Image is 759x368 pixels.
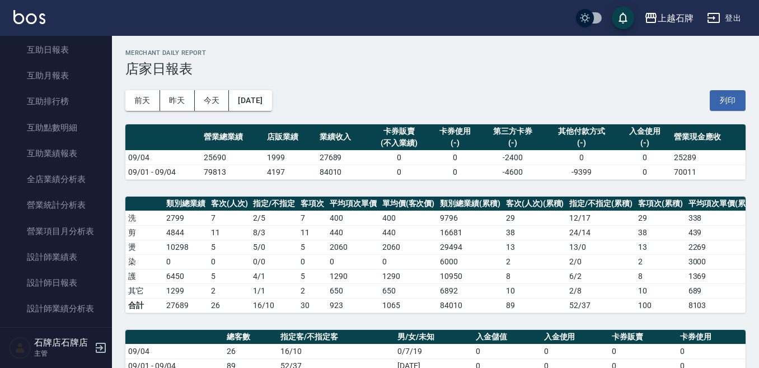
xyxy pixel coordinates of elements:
th: 總客數 [224,330,278,344]
td: 10 [635,283,686,298]
td: 其它 [125,283,163,298]
th: 業績收入 [317,124,369,151]
td: 79813 [201,165,264,179]
td: 2799 [163,211,208,225]
td: 1290 [327,269,379,283]
td: 650 [327,283,379,298]
td: 2 [208,283,251,298]
th: 客次(人次)(累積) [503,197,567,211]
td: 0 [541,344,610,358]
td: 4 / 1 [250,269,298,283]
td: 7 [298,211,327,225]
td: 5 / 0 [250,240,298,254]
td: 10 [503,283,567,298]
th: 指定/不指定 [250,197,298,211]
button: [DATE] [229,90,271,111]
div: 上越石牌 [658,11,694,25]
a: 設計師業績表 [4,244,107,270]
a: 互助月報表 [4,63,107,88]
td: 29494 [437,240,503,254]
td: 84010 [437,298,503,313]
th: 類別總業績 [163,197,208,211]
td: 0 [619,150,671,165]
div: 第三方卡券 [484,125,542,137]
a: 營業項目月分析表 [4,218,107,244]
a: 營業統計分析表 [4,192,107,218]
td: 25690 [201,150,264,165]
th: 類別總業績(累積) [437,197,503,211]
td: 16/10 [278,344,394,358]
td: 2 [298,283,327,298]
a: 設計師日報表 [4,270,107,296]
td: 0 [429,150,481,165]
td: 9796 [437,211,503,225]
a: 全店業績分析表 [4,166,107,192]
td: 30 [298,298,327,313]
td: 4197 [264,165,316,179]
td: 26 [224,344,278,358]
td: 0 [327,254,379,269]
h3: 店家日報表 [125,61,746,77]
td: 13 [503,240,567,254]
td: 0 [369,150,429,165]
td: 13 [635,240,686,254]
td: 0/7/19 [395,344,473,358]
button: 登出 [702,8,746,29]
td: 12 / 17 [566,211,635,225]
th: 客項次(累積) [635,197,686,211]
button: 前天 [125,90,160,111]
th: 指定/不指定(累積) [566,197,635,211]
td: 合計 [125,298,163,313]
td: 1 / 1 [250,283,298,298]
td: 0 [609,344,677,358]
td: 27689 [317,150,369,165]
th: 卡券使用 [677,330,746,344]
td: 0 [298,254,327,269]
td: 6450 [163,269,208,283]
td: 0 [208,254,251,269]
td: 29 [635,211,686,225]
td: 染 [125,254,163,269]
td: 27689 [163,298,208,313]
div: 卡券使用 [432,125,478,137]
td: 10298 [163,240,208,254]
td: 1065 [379,298,438,313]
td: -2400 [481,150,545,165]
th: 客項次 [298,197,327,211]
td: -9399 [545,165,619,179]
button: 列印 [710,90,746,111]
a: 互助日報表 [4,37,107,63]
td: 護 [125,269,163,283]
th: 營業現金應收 [671,124,746,151]
td: 0 [545,150,619,165]
td: 2 / 0 [566,254,635,269]
td: 2060 [379,240,438,254]
img: Person [9,337,31,359]
th: 客次(人次) [208,197,251,211]
td: 400 [379,211,438,225]
td: 25289 [671,150,746,165]
td: 923 [327,298,379,313]
td: 11 [208,225,251,240]
td: 0 [369,165,429,179]
table: a dense table [125,124,746,180]
th: 指定客/不指定客 [278,330,394,344]
a: 互助點數明細 [4,115,107,141]
td: 2060 [327,240,379,254]
div: 卡券販賣 [372,125,426,137]
button: save [612,7,634,29]
td: 650 [379,283,438,298]
td: 洗 [125,211,163,225]
a: 設計師業績分析表 [4,296,107,322]
div: 入金使用 [622,125,668,137]
th: 入金使用 [541,330,610,344]
div: (-) [432,137,478,149]
button: 上越石牌 [640,7,698,30]
h2: Merchant Daily Report [125,49,746,57]
td: 24 / 14 [566,225,635,240]
td: 1290 [379,269,438,283]
td: 7 [208,211,251,225]
td: 09/04 [125,150,201,165]
td: 0 / 0 [250,254,298,269]
td: 400 [327,211,379,225]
